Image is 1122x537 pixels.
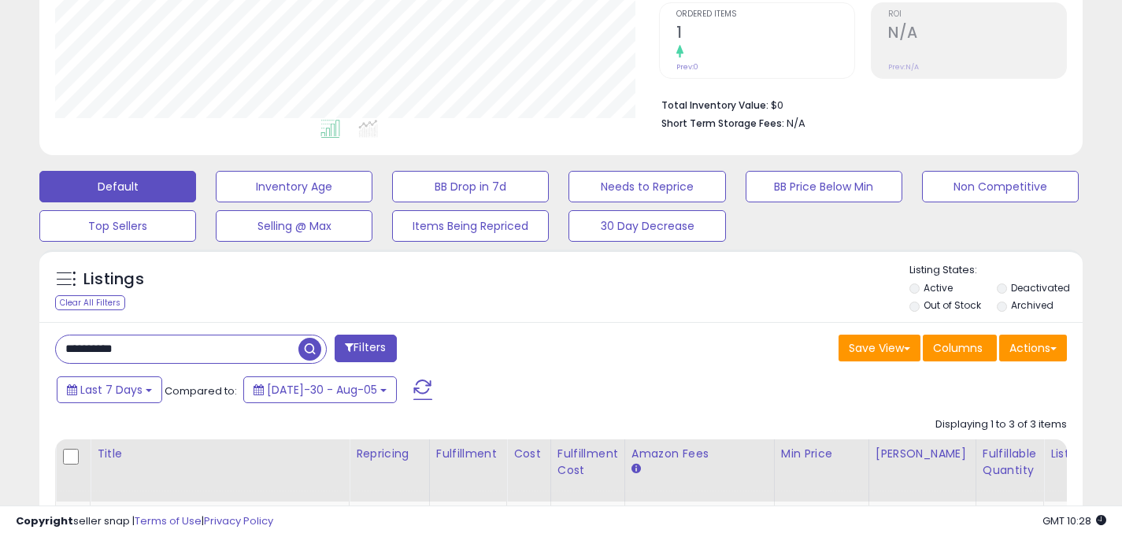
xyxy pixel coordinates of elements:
[135,513,202,528] a: Terms of Use
[568,210,725,242] button: 30 Day Decrease
[983,446,1037,479] div: Fulfillable Quantity
[661,117,784,130] b: Short Term Storage Fees:
[83,268,144,291] h5: Listings
[676,10,854,19] span: Ordered Items
[1011,281,1070,294] label: Deactivated
[876,446,969,462] div: [PERSON_NAME]
[909,263,1083,278] p: Listing States:
[165,383,237,398] span: Compared to:
[97,446,343,462] div: Title
[924,298,981,312] label: Out of Stock
[16,513,73,528] strong: Copyright
[888,24,1066,45] h2: N/A
[839,335,920,361] button: Save View
[746,171,902,202] button: BB Price Below Min
[1042,513,1106,528] span: 2025-08-13 10:28 GMT
[922,171,1079,202] button: Non Competitive
[436,446,500,462] div: Fulfillment
[57,376,162,403] button: Last 7 Days
[204,513,273,528] a: Privacy Policy
[933,340,983,356] span: Columns
[787,116,805,131] span: N/A
[39,210,196,242] button: Top Sellers
[631,462,641,476] small: Amazon Fees.
[335,335,396,362] button: Filters
[676,62,698,72] small: Prev: 0
[267,382,377,398] span: [DATE]-30 - Aug-05
[568,171,725,202] button: Needs to Reprice
[557,446,618,479] div: Fulfillment Cost
[16,514,273,529] div: seller snap | |
[923,335,997,361] button: Columns
[216,171,372,202] button: Inventory Age
[392,171,549,202] button: BB Drop in 7d
[888,10,1066,19] span: ROI
[935,417,1067,432] div: Displaying 1 to 3 of 3 items
[1011,298,1053,312] label: Archived
[888,62,919,72] small: Prev: N/A
[999,335,1067,361] button: Actions
[631,446,768,462] div: Amazon Fees
[676,24,854,45] h2: 1
[216,210,372,242] button: Selling @ Max
[356,446,423,462] div: Repricing
[39,171,196,202] button: Default
[55,295,125,310] div: Clear All Filters
[80,382,143,398] span: Last 7 Days
[924,281,953,294] label: Active
[243,376,397,403] button: [DATE]-30 - Aug-05
[661,94,1055,113] li: $0
[781,446,862,462] div: Min Price
[661,98,768,112] b: Total Inventory Value:
[513,446,544,462] div: Cost
[392,210,549,242] button: Items Being Repriced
